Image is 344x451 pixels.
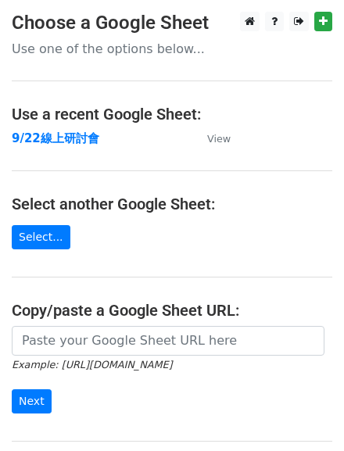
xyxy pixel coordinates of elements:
h3: Choose a Google Sheet [12,12,332,34]
h4: Use a recent Google Sheet: [12,105,332,123]
input: Paste your Google Sheet URL here [12,326,324,356]
small: Example: [URL][DOMAIN_NAME] [12,359,172,370]
a: Select... [12,225,70,249]
input: Next [12,389,52,413]
small: View [207,133,231,145]
h4: Copy/paste a Google Sheet URL: [12,301,332,320]
a: 9/22線上研討會 [12,131,99,145]
h4: Select another Google Sheet: [12,195,332,213]
p: Use one of the options below... [12,41,332,57]
a: View [192,131,231,145]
